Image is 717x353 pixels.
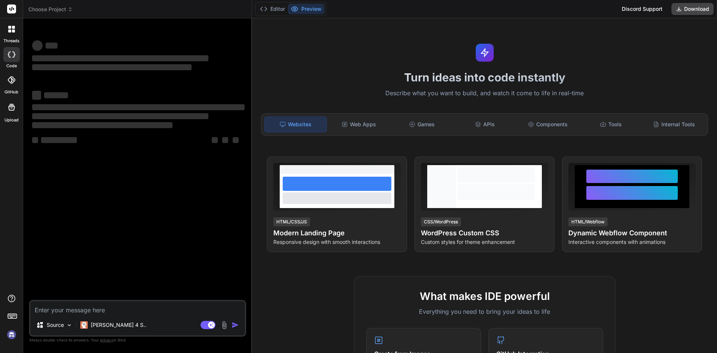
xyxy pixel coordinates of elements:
p: Describe what you want to build, and watch it come to life in real-time [257,89,713,98]
div: Internal Tools [643,117,705,132]
span: ‌ [212,137,218,143]
h4: WordPress Custom CSS [421,228,548,238]
p: [PERSON_NAME] 4 S.. [91,321,146,329]
p: Everything you need to bring your ideas to life [366,307,603,316]
div: Games [391,117,453,132]
label: Upload [4,117,19,123]
span: Choose Project [28,6,73,13]
span: ‌ [32,91,41,100]
img: icon [232,321,239,329]
div: Discord Support [617,3,667,15]
span: ‌ [32,122,173,128]
label: GitHub [4,89,18,95]
span: ‌ [32,64,192,70]
span: ‌ [32,104,245,110]
h1: Turn ideas into code instantly [257,71,713,84]
label: code [6,63,17,69]
span: ‌ [32,113,208,119]
p: Interactive components with animations [568,238,696,246]
img: Claude 4 Sonnet [80,321,88,329]
p: Source [47,321,64,329]
span: ‌ [233,137,239,143]
p: Custom styles for theme enhancement [421,238,548,246]
span: ‌ [222,137,228,143]
h4: Dynamic Webflow Component [568,228,696,238]
div: Tools [580,117,642,132]
button: Download [671,3,714,15]
img: attachment [220,321,229,329]
span: privacy [100,338,114,342]
h2: What makes IDE powerful [366,288,603,304]
span: ‌ [32,55,208,61]
div: Websites [264,117,327,132]
div: HTML/CSS/JS [273,217,310,226]
div: Web Apps [328,117,390,132]
div: CSS/WordPress [421,217,461,226]
h4: Modern Landing Page [273,228,401,238]
span: ‌ [32,40,43,51]
button: Preview [288,4,325,14]
span: ‌ [46,43,58,49]
div: HTML/Webflow [568,217,608,226]
span: ‌ [44,92,68,98]
img: signin [5,328,18,341]
button: Editor [257,4,288,14]
div: APIs [454,117,516,132]
p: Responsive design with smooth interactions [273,238,401,246]
div: Components [517,117,579,132]
p: Always double-check its answers. Your in Bind [29,337,246,344]
span: ‌ [32,137,38,143]
span: ‌ [41,137,77,143]
label: threads [3,38,19,44]
img: Pick Models [66,322,72,328]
